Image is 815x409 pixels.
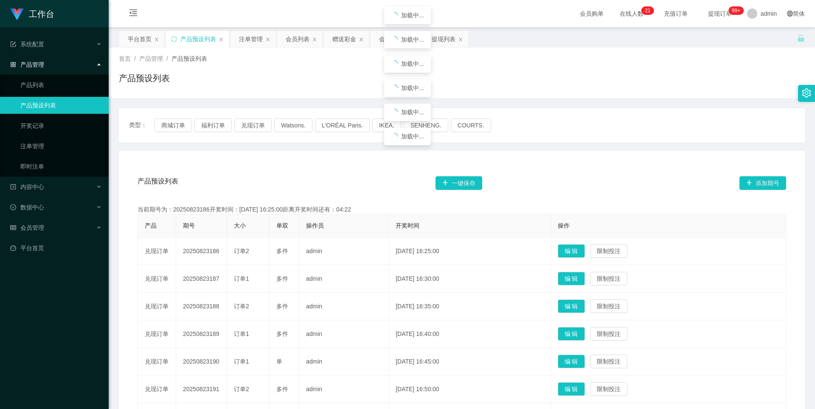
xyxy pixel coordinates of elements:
td: 兑现订单 [138,293,176,320]
button: 限制投注 [590,299,627,313]
td: admin [299,265,389,293]
td: 20250823191 [176,375,227,403]
sup: 933 [728,6,744,15]
i: 图标: close [265,37,270,42]
button: 限制投注 [590,327,627,341]
td: 兑现订单 [138,265,176,293]
i: 图标: profile [10,184,16,190]
td: 20250823190 [176,348,227,375]
span: 提现订单 [704,11,736,17]
i: 图标: form [10,41,16,47]
td: admin [299,375,389,403]
button: 限制投注 [590,272,627,285]
a: 工作台 [10,10,54,17]
a: 开奖记录 [20,117,102,134]
span: 订单2 [234,386,249,392]
span: 产品管理 [139,55,163,62]
i: 图标: appstore-o [10,62,16,68]
button: 编 辑 [558,327,585,341]
span: 订单1 [234,275,249,282]
h1: 产品预设列表 [119,72,170,85]
i: 图标: close [359,37,364,42]
sup: 21 [641,6,654,15]
div: 赠送彩金 [332,31,356,47]
div: 平台首页 [128,31,152,47]
span: 订单1 [234,358,249,365]
td: admin [299,320,389,348]
td: 20250823188 [176,293,227,320]
button: 商城订单 [155,118,192,132]
span: 内容中心 [10,183,44,190]
span: 数据中心 [10,204,44,211]
td: [DATE] 16:35:00 [389,293,551,320]
span: 会员管理 [10,224,44,231]
span: 多件 [276,248,288,254]
td: 20250823186 [176,237,227,265]
i: icon: loading [391,109,398,116]
button: 编 辑 [558,355,585,368]
span: 操作员 [306,222,324,229]
td: [DATE] 16:50:00 [389,375,551,403]
img: logo.9652507e.png [10,8,24,20]
td: 兑现订单 [138,348,176,375]
span: 多件 [276,303,288,310]
a: 产品预设列表 [20,97,102,114]
span: 充值订单 [660,11,692,17]
a: 即时注单 [20,158,102,175]
div: 产品预设列表 [180,31,216,47]
td: [DATE] 16:45:00 [389,348,551,375]
button: SENHENG. [404,118,448,132]
span: 订单2 [234,248,249,254]
span: 系统配置 [10,41,44,48]
button: 编 辑 [558,299,585,313]
span: 产品预设列表 [138,176,178,190]
span: 产品管理 [10,61,44,68]
span: 首页 [119,55,131,62]
button: COURTS. [451,118,491,132]
button: 限制投注 [590,355,627,368]
i: icon: loading [391,133,398,140]
i: 图标: close [458,37,463,42]
button: 图标: plus添加期号 [739,176,786,190]
button: 编 辑 [558,382,585,396]
span: 订单2 [234,303,249,310]
div: 会员列表 [286,31,309,47]
button: 限制投注 [590,244,627,258]
a: 图标: dashboard平台首页 [10,240,102,257]
button: 编 辑 [558,272,585,285]
i: icon: loading [391,60,398,67]
i: 图标: close [219,37,224,42]
span: 产品预设列表 [171,55,207,62]
span: 多件 [276,275,288,282]
i: 图标: sync [171,36,177,42]
td: admin [299,293,389,320]
td: admin [299,348,389,375]
span: 单 [276,358,282,365]
span: 加载中... [401,133,424,140]
span: 加载中... [401,12,424,19]
i: 图标: menu-fold [119,0,148,28]
i: 图标: global [787,11,793,17]
span: 期号 [183,222,195,229]
span: 多件 [276,330,288,337]
span: 加载中... [401,36,424,43]
i: icon: loading [391,85,398,91]
button: 兑现订单 [234,118,272,132]
i: 图标: table [10,225,16,231]
i: icon: loading [391,12,398,19]
button: IKEA. [372,118,401,132]
a: 注单管理 [20,138,102,155]
i: 图标: close [154,37,159,42]
div: 会员加扣款 [379,31,409,47]
i: 图标: close [312,37,317,42]
td: 兑现订单 [138,237,176,265]
i: 图标: unlock [797,34,805,42]
p: 2 [645,6,648,15]
span: 加载中... [401,85,424,91]
span: 加载中... [401,60,424,67]
span: 产品 [145,222,157,229]
td: 20250823187 [176,265,227,293]
p: 1 [648,6,651,15]
td: [DATE] 16:30:00 [389,265,551,293]
td: [DATE] 16:25:00 [389,237,551,265]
